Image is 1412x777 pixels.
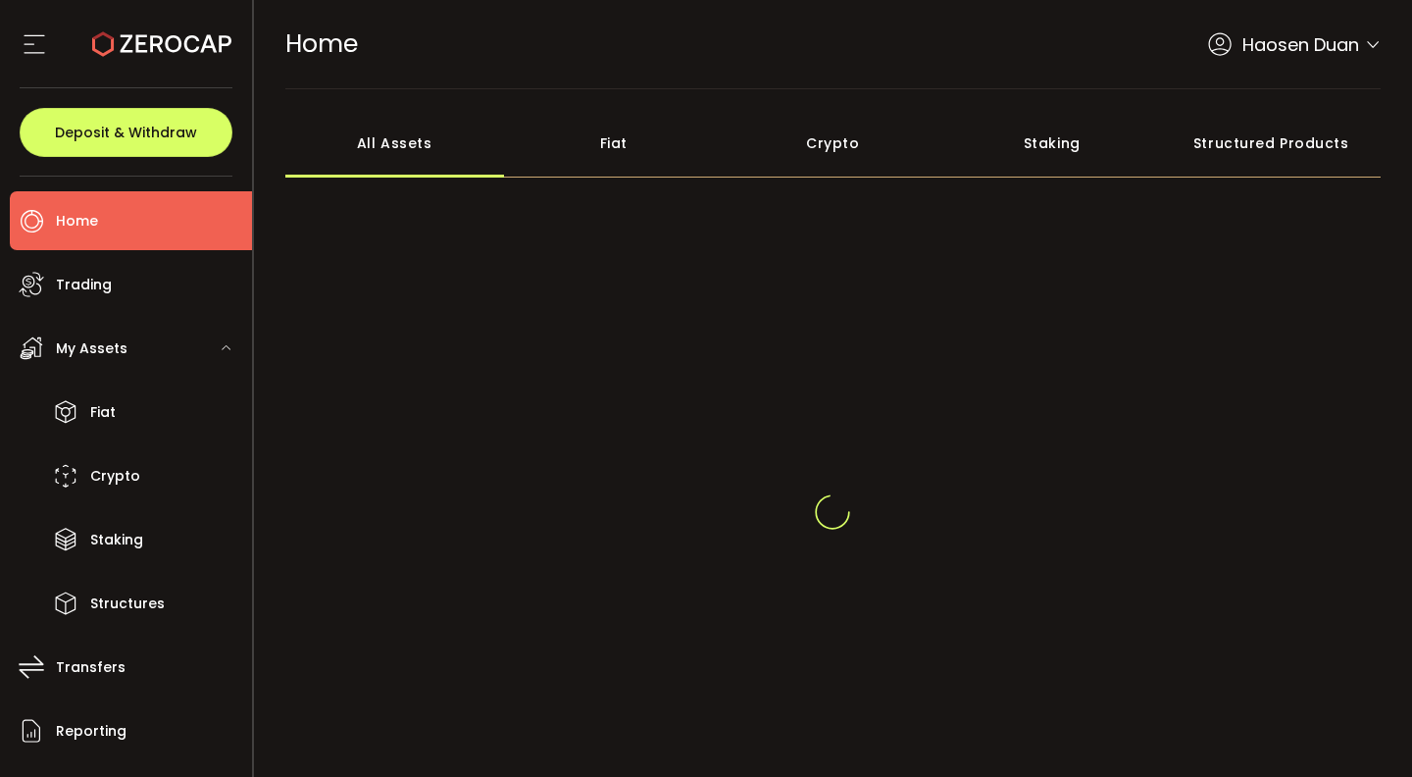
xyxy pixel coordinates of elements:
[1162,109,1382,178] div: Structured Products
[55,126,197,139] span: Deposit & Withdraw
[724,109,943,178] div: Crypto
[56,653,126,682] span: Transfers
[90,462,140,491] span: Crypto
[942,109,1162,178] div: Staking
[56,271,112,299] span: Trading
[56,335,127,363] span: My Assets
[90,590,165,618] span: Structures
[1242,31,1359,58] span: Haosen Duan
[285,26,358,61] span: Home
[504,109,724,178] div: Fiat
[56,207,98,235] span: Home
[90,398,116,427] span: Fiat
[56,717,126,746] span: Reporting
[90,526,143,554] span: Staking
[285,109,505,178] div: All Assets
[20,108,232,157] button: Deposit & Withdraw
